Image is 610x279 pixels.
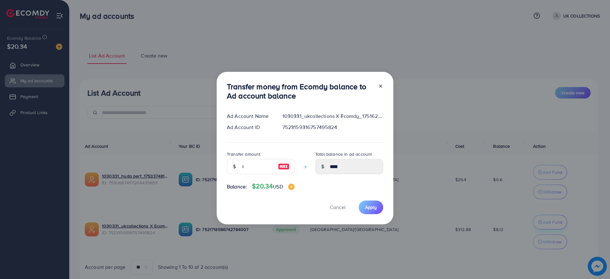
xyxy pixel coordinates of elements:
span: Balance: [227,183,247,190]
span: USD [273,183,283,190]
label: Transfer amount [227,151,260,157]
span: Cancel [330,204,346,211]
img: image [288,184,295,190]
button: Apply [359,201,383,214]
div: Ad Account Name [222,112,277,120]
button: Cancel [322,201,354,214]
div: 7523159316757495824 [277,124,388,131]
h4: $20.34 [252,182,294,190]
label: Total balance in ad account [315,151,372,157]
img: image [278,163,289,170]
h3: Transfer money from Ecomdy balance to Ad account balance [227,82,373,100]
div: Ad Account ID [222,124,277,131]
div: 1030331_ukcollections X Ecomdy_1751622040136 [277,112,388,120]
span: Apply [365,204,377,210]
